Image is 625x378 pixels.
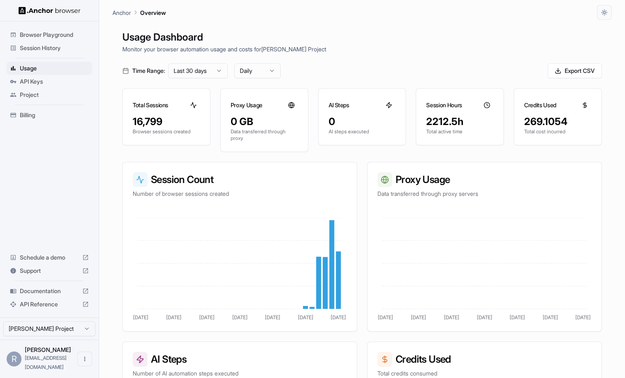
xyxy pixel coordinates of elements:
[231,128,298,142] p: Data transferred through proxy
[20,111,89,119] span: Billing
[377,172,592,187] h3: Proxy Usage
[20,267,79,275] span: Support
[133,101,168,109] h3: Total Sessions
[411,314,426,320] tspan: [DATE]
[133,115,200,128] div: 16,799
[112,8,131,17] p: Anchor
[426,101,462,109] h3: Session Hours
[133,172,347,187] h3: Session Count
[77,352,92,366] button: Open menu
[112,8,166,17] nav: breadcrumb
[543,314,558,320] tspan: [DATE]
[140,8,166,17] p: Overview
[20,300,79,308] span: API Reference
[232,314,248,320] tspan: [DATE]
[7,62,92,75] div: Usage
[331,314,346,320] tspan: [DATE]
[329,115,396,128] div: 0
[20,31,89,39] span: Browser Playground
[7,108,92,122] div: Billing
[199,314,215,320] tspan: [DATE]
[377,352,592,367] h3: Credits Used
[7,88,92,101] div: Project
[25,355,67,370] span: rob@plato.so
[548,63,602,78] button: Export CSV
[19,7,81,14] img: Anchor Logo
[426,128,494,135] p: Total active time
[25,346,71,353] span: Robert Farlow
[20,64,89,72] span: Usage
[524,101,556,109] h3: Credits Used
[510,314,525,320] tspan: [DATE]
[477,314,492,320] tspan: [DATE]
[231,101,262,109] h3: Proxy Usage
[377,369,592,378] p: Total credits consumed
[20,287,79,295] span: Documentation
[7,41,92,55] div: Session History
[524,115,592,128] div: 269.1054
[20,44,89,52] span: Session History
[20,253,79,262] span: Schedule a demo
[7,251,92,264] div: Schedule a demo
[7,75,92,88] div: API Keys
[20,91,89,99] span: Project
[231,115,298,128] div: 0 GB
[133,369,347,378] p: Number of AI automation steps executed
[122,45,602,53] p: Monitor your browser automation usage and costs for [PERSON_NAME] Project
[7,284,92,298] div: Documentation
[444,314,459,320] tspan: [DATE]
[329,101,349,109] h3: AI Steps
[122,30,602,45] h1: Usage Dashboard
[132,67,165,75] span: Time Range:
[7,298,92,311] div: API Reference
[20,77,89,86] span: API Keys
[133,314,148,320] tspan: [DATE]
[575,314,591,320] tspan: [DATE]
[7,264,92,277] div: Support
[378,314,393,320] tspan: [DATE]
[377,190,592,198] p: Data transferred through proxy servers
[7,28,92,41] div: Browser Playground
[329,128,396,135] p: AI steps executed
[133,128,200,135] p: Browser sessions created
[298,314,313,320] tspan: [DATE]
[426,115,494,128] div: 2212.5h
[133,352,347,367] h3: AI Steps
[7,352,21,366] div: R
[133,190,347,198] p: Number of browser sessions created
[265,314,280,320] tspan: [DATE]
[166,314,181,320] tspan: [DATE]
[524,128,592,135] p: Total cost incurred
